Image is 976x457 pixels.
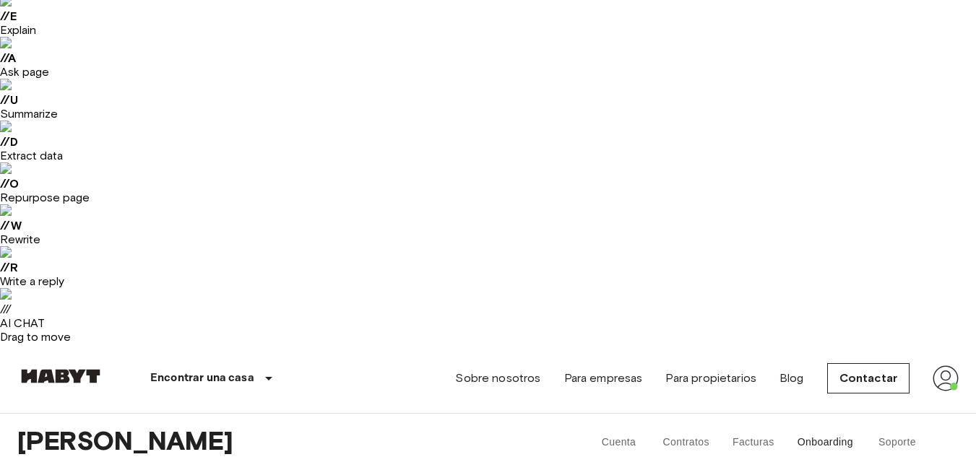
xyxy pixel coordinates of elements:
[665,370,756,387] a: Para propietarios
[17,369,104,383] img: Habyt
[779,370,804,387] a: Blog
[933,365,959,391] img: avatar
[455,370,540,387] a: Sobre nosotros
[564,370,643,387] a: Para empresas
[827,363,910,393] a: Contactar
[150,370,254,387] p: Encontrar una casa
